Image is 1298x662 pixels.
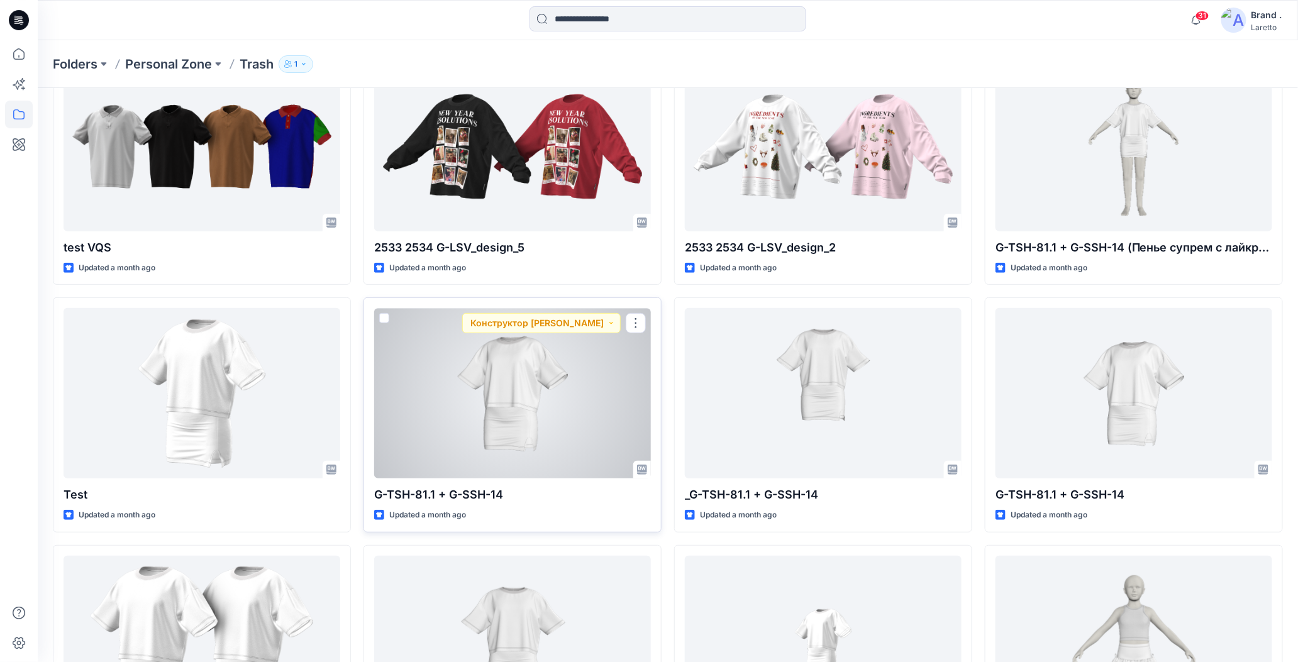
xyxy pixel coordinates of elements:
[1195,11,1209,21] span: 31
[996,486,1272,504] p: G-TSH-81.1 + G-SSH-14
[374,239,651,257] p: 2533 2534 G-LSV_design_5
[64,486,340,504] p: Test
[1011,262,1087,275] p: Updated a month ago
[374,61,651,231] a: 2533 2534 G-LSV_design_5
[389,509,466,522] p: Updated a month ago
[996,61,1272,231] a: G-TSH-81.1 + G-SSH-14 (Пенье супрем с лайкрой + Бифлекс)
[389,262,466,275] p: Updated a month ago
[240,55,274,73] p: Trash
[1251,23,1282,32] div: Laretto
[64,308,340,478] a: Test
[53,55,97,73] a: Folders
[64,239,340,257] p: test VQS
[700,262,777,275] p: Updated a month ago
[685,308,962,478] a: _G-TSH-81.1 + G-SSH-14
[1011,509,1087,522] p: Updated a month ago
[996,239,1272,257] p: G-TSH-81.1 + G-SSH-14 (Пенье супрем с лайкрой + Бифлекс)
[125,55,212,73] a: Personal Zone
[1221,8,1246,33] img: avatar
[64,61,340,231] a: test VQS
[685,239,962,257] p: 2533 2534 G-LSV_design_2
[79,262,155,275] p: Updated a month ago
[374,308,651,478] a: G-TSH-81.1 + G-SSH-14
[996,308,1272,478] a: G-TSH-81.1 + G-SSH-14
[685,61,962,231] a: 2533 2534 G-LSV_design_2
[79,509,155,522] p: Updated a month ago
[294,57,297,71] p: 1
[374,486,651,504] p: G-TSH-81.1 + G-SSH-14
[1251,8,1282,23] div: Brand .
[279,55,313,73] button: 1
[700,509,777,522] p: Updated a month ago
[685,486,962,504] p: _G-TSH-81.1 + G-SSH-14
